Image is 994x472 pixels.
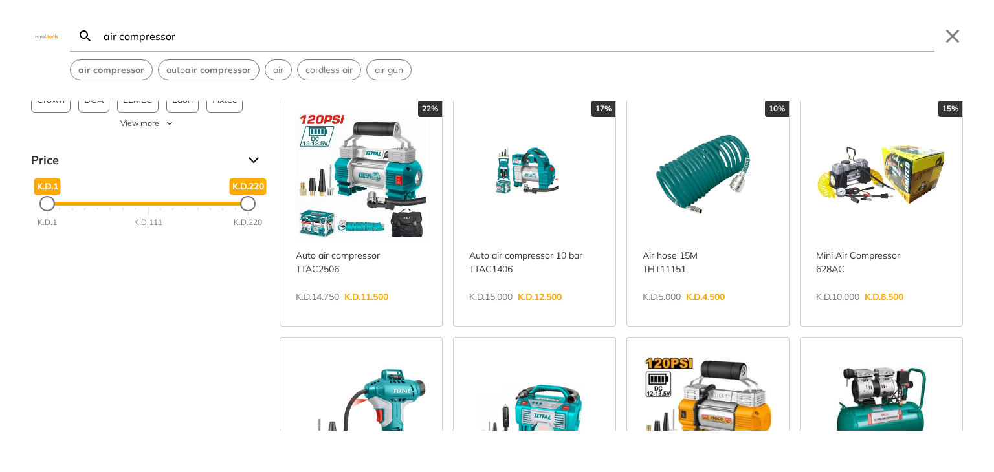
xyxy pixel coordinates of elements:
div: Suggestion: cordless air [297,59,361,80]
span: View more [120,118,159,129]
div: Suggestion: auto air compressor [158,59,260,80]
div: K.D.220 [234,217,262,228]
button: Select suggestion: air [265,60,291,80]
div: Maximum Price [240,196,256,211]
div: 22% [418,100,442,117]
strong: air compressor [78,64,144,76]
strong: air compressor [185,64,251,76]
div: 15% [938,100,962,117]
div: Minimum Price [39,196,55,211]
span: auto [166,63,251,77]
button: View more [31,118,264,129]
img: Close [31,33,62,39]
div: 17% [591,100,615,117]
div: 10% [765,100,789,117]
div: K.D.1 [38,217,57,228]
span: Price [31,150,238,171]
div: Suggestion: air compressor [70,59,153,80]
button: Select suggestion: cordless air [298,60,360,80]
span: cordless air [305,63,353,77]
div: Suggestion: air [265,59,292,80]
div: K.D.111 [134,217,162,228]
span: air [273,63,283,77]
button: Close [942,26,963,47]
div: Suggestion: air gun [366,59,412,80]
input: Search… [101,21,934,51]
button: Select suggestion: auto air compressor [159,60,259,80]
svg: Search [78,28,93,44]
span: air gun [375,63,403,77]
button: Select suggestion: air gun [367,60,411,80]
button: Select suggestion: air compressor [71,60,152,80]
